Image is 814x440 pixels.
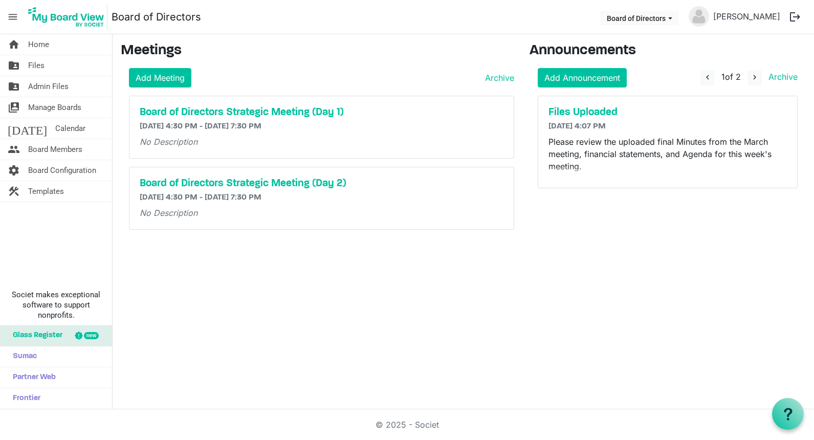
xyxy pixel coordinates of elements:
[548,122,606,130] span: [DATE] 4:07 PM
[8,325,62,346] span: Glass Register
[140,207,503,219] p: No Description
[750,73,759,82] span: navigate_next
[28,181,64,202] span: Templates
[8,181,20,202] span: construction
[8,55,20,76] span: folder_shared
[28,139,82,160] span: Board Members
[121,42,514,60] h3: Meetings
[700,70,715,85] button: navigate_before
[140,178,503,190] a: Board of Directors Strategic Meeting (Day 2)
[747,70,762,85] button: navigate_next
[140,193,503,203] h6: [DATE] 4:30 PM - [DATE] 7:30 PM
[784,6,806,28] button: logout
[25,4,107,30] img: My Board View Logo
[8,34,20,55] span: home
[600,11,679,25] button: Board of Directors dropdownbutton
[548,106,787,119] a: Files Uploaded
[8,160,20,181] span: settings
[764,72,798,82] a: Archive
[548,136,787,172] p: Please review the uploaded final Minutes from the March meeting, financial statements, and Agenda...
[8,388,40,409] span: Frontier
[8,367,56,388] span: Partner Web
[5,290,107,320] span: Societ makes exceptional software to support nonprofits.
[140,122,503,131] h6: [DATE] 4:30 PM - [DATE] 7:30 PM
[112,7,201,27] a: Board of Directors
[721,72,741,82] span: of 2
[689,6,709,27] img: no-profile-picture.svg
[28,97,81,118] span: Manage Boards
[8,346,37,367] span: Sumac
[8,118,47,139] span: [DATE]
[709,6,784,27] a: [PERSON_NAME]
[28,160,96,181] span: Board Configuration
[140,136,503,148] p: No Description
[538,68,627,87] a: Add Announcement
[703,73,712,82] span: navigate_before
[28,55,45,76] span: Files
[140,106,503,119] a: Board of Directors Strategic Meeting (Day 1)
[530,42,806,60] h3: Announcements
[8,139,20,160] span: people
[721,72,725,82] span: 1
[55,118,85,139] span: Calendar
[84,332,99,339] div: new
[25,4,112,30] a: My Board View Logo
[8,97,20,118] span: switch_account
[129,68,191,87] a: Add Meeting
[376,420,439,430] a: © 2025 - Societ
[28,34,49,55] span: Home
[28,76,69,97] span: Admin Files
[3,7,23,27] span: menu
[8,76,20,97] span: folder_shared
[481,72,514,84] a: Archive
